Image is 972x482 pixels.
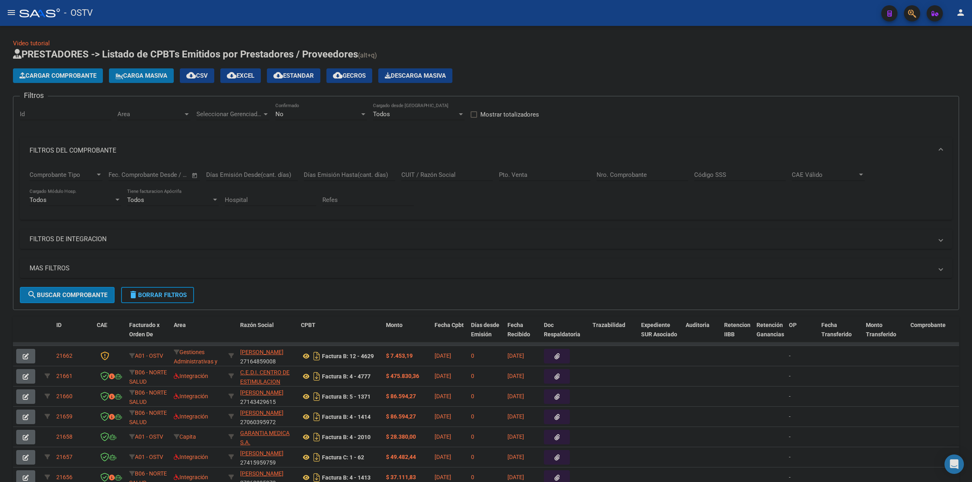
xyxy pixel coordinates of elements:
span: [DATE] [435,352,451,359]
span: 21661 [56,373,72,379]
span: Doc Respaldatoria [544,322,580,338]
button: Gecros [326,68,372,83]
div: 27164859008 [240,348,294,365]
span: [DATE] [435,413,451,420]
span: - [789,373,791,379]
span: [PERSON_NAME] [240,349,283,355]
strong: Factura B: 4 - 1414 [322,414,371,420]
span: OP [789,322,797,328]
datatable-header-cell: OP [786,316,818,352]
i: Descargar documento [311,390,322,403]
span: 21658 [56,433,72,440]
span: Area [117,110,183,118]
strong: $ 86.594,27 [386,393,416,399]
i: Descargar documento [311,370,322,383]
span: 21657 [56,454,72,460]
span: Retención Ganancias [757,322,784,338]
mat-icon: person [956,8,966,17]
span: Descarga Masiva [385,72,446,79]
span: EXCEL [227,72,254,79]
span: Fecha Cpbt [435,322,464,328]
datatable-header-cell: CAE [94,316,126,352]
input: Fecha inicio [109,171,141,178]
span: Monto [386,322,403,328]
div: 27415959759 [240,449,294,466]
span: Integración [174,474,208,480]
span: C.E.D.I. CENTRO DE ESTIMULACION DESARROLLO E INTEGRACION S.R.L. [240,369,293,403]
button: Cargar Comprobante [13,68,103,83]
mat-icon: cloud_download [273,70,283,80]
span: [DATE] [435,393,451,399]
mat-panel-title: FILTROS DEL COMPROBANTE [30,146,933,155]
span: 21656 [56,474,72,480]
span: [PERSON_NAME] [240,470,283,477]
span: - [789,393,791,399]
span: [PERSON_NAME] [240,389,283,396]
span: Gestiones Administrativas y Otros [174,349,217,374]
span: - [789,474,791,480]
button: Estandar [267,68,320,83]
span: Integración [174,413,208,420]
datatable-header-cell: Fecha Cpbt [431,316,468,352]
button: Borrar Filtros [121,287,194,303]
app-download-masive: Descarga masiva de comprobantes (adjuntos) [378,68,452,83]
button: CSV [180,68,214,83]
span: CSV [186,72,208,79]
span: Monto Transferido [866,322,896,338]
span: GARANTIA MEDICA S.A. [240,430,290,446]
span: (alt+q) [358,51,377,59]
button: Open calendar [190,171,200,180]
span: CPBT [301,322,315,328]
mat-icon: delete [128,290,138,299]
span: Cargar Comprobante [19,72,96,79]
mat-panel-title: MAS FILTROS [30,264,933,273]
strong: Factura B: 4 - 1413 [322,474,371,481]
i: Descargar documento [311,451,322,464]
span: Mostrar totalizadores [480,110,539,119]
strong: Factura C: 1 - 62 [322,454,364,461]
datatable-header-cell: Fecha Transferido [818,316,863,352]
span: 0 [471,454,474,460]
mat-icon: cloud_download [227,70,237,80]
datatable-header-cell: Auditoria [682,316,721,352]
span: A01 - OSTV [135,433,163,440]
span: [DATE] [507,413,524,420]
span: [DATE] [435,474,451,480]
span: Días desde Emisión [471,322,499,338]
span: Trazabilidad [593,322,625,328]
span: 21662 [56,352,72,359]
div: 27060395972 [240,408,294,425]
span: [DATE] [435,433,451,440]
span: Seleccionar Gerenciador [196,110,262,118]
span: Area [174,322,186,328]
span: Comprobante [910,322,946,328]
span: Gecros [333,72,366,79]
i: Descargar documento [311,431,322,444]
span: Fecha Transferido [821,322,852,338]
datatable-header-cell: Monto [383,316,431,352]
datatable-header-cell: Días desde Emisión [468,316,504,352]
mat-icon: cloud_download [333,70,343,80]
datatable-header-cell: Expediente SUR Asociado [638,316,682,352]
span: CAE [97,322,107,328]
input: Fecha fin [149,171,188,178]
span: Auditoria [686,322,710,328]
mat-icon: search [27,290,37,299]
span: 0 [471,393,474,399]
mat-expansion-panel-header: FILTROS DE INTEGRACION [20,229,952,249]
span: [DATE] [507,393,524,399]
div: 30708074949 [240,429,294,446]
strong: $ 37.111,83 [386,474,416,480]
span: [DATE] [507,474,524,480]
a: Video tutorial [13,40,50,47]
span: ID [56,322,62,328]
mat-expansion-panel-header: MAS FILTROS [20,259,952,278]
strong: Factura B: 5 - 1371 [322,393,371,400]
span: PRESTADORES -> Listado de CPBTs Emitidos por Prestadores / Proveedores [13,49,358,60]
button: EXCEL [220,68,261,83]
strong: Factura B: 4 - 4777 [322,373,371,380]
span: B06 - NORTE SALUD [129,389,167,405]
span: 21660 [56,393,72,399]
span: 0 [471,433,474,440]
span: Fecha Recibido [507,322,530,338]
